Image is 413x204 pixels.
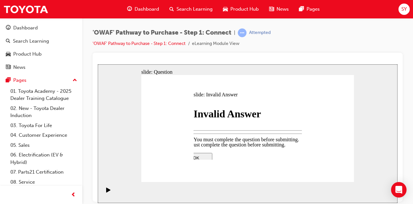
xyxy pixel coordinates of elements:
span: news-icon [6,65,11,70]
span: guage-icon [127,5,132,13]
a: 06. Electrification (EV & Hybrid) [8,150,80,167]
a: 04. Customer Experience [8,130,80,140]
span: car-icon [223,5,228,13]
span: news-icon [269,5,274,13]
span: SY [401,5,407,13]
div: Pages [13,77,26,84]
a: search-iconSearch Learning [164,3,218,16]
button: DashboardSearch LearningProduct HubNews [3,21,80,74]
span: 'OWAF' Pathway to Purchase - Step 1: Connect [93,29,231,37]
span: car-icon [6,51,11,57]
a: 05. Sales [8,140,80,150]
span: prev-icon [71,191,76,199]
a: 03. Toyota For Life [8,121,80,131]
a: guage-iconDashboard [122,3,164,16]
span: pages-icon [299,5,304,13]
div: Product Hub [13,50,42,58]
a: Dashboard [3,22,80,34]
span: learningRecordVerb_ATTEMPT-icon [238,28,247,37]
a: Search Learning [3,35,80,47]
div: Open Intercom Messenger [391,182,407,198]
span: pages-icon [6,78,11,83]
a: news-iconNews [264,3,294,16]
div: Search Learning [13,38,49,45]
span: search-icon [6,38,10,44]
a: 'OWAF' Pathway to Purchase - Step 1: Connect [93,41,186,46]
button: Pages [3,74,80,86]
button: SY [398,4,410,15]
div: Dashboard [13,24,38,32]
div: News [13,64,25,71]
li: eLearning Module View [192,40,239,48]
div: Attempted [249,30,271,36]
img: Trak [3,2,48,16]
span: | [234,29,235,37]
a: car-iconProduct Hub [218,3,264,16]
span: Pages [307,5,320,13]
a: 07. Parts21 Certification [8,167,80,177]
span: up-icon [73,76,77,85]
span: News [277,5,289,13]
a: pages-iconPages [294,3,325,16]
a: 02. New - Toyota Dealer Induction [8,103,80,121]
a: 01. Toyota Academy - 2025 Dealer Training Catalogue [8,86,80,103]
span: guage-icon [6,25,11,31]
a: Product Hub [3,48,80,60]
span: Search Learning [176,5,213,13]
a: News [3,61,80,73]
a: 08. Service [8,177,80,187]
span: Dashboard [135,5,159,13]
span: search-icon [169,5,174,13]
span: Product Hub [230,5,259,13]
